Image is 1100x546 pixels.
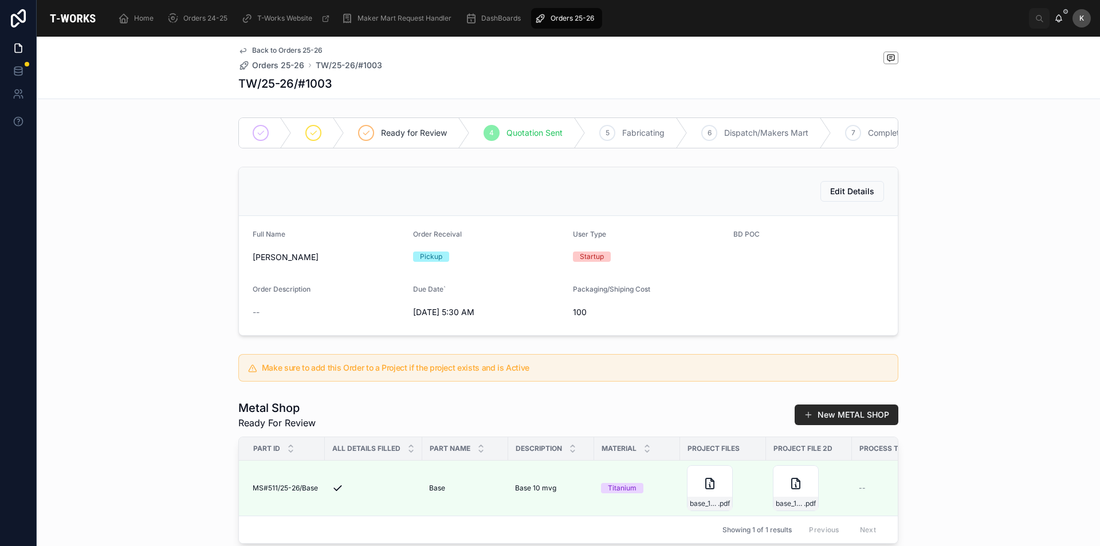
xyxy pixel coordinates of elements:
[851,128,855,138] span: 7
[252,60,304,71] span: Orders 25-26
[1079,14,1084,23] span: K
[253,484,318,493] span: MS#511/25-26/Base
[134,14,154,23] span: Home
[238,60,304,71] a: Orders 25-26
[859,444,912,453] span: Process Type
[830,186,874,197] span: Edit Details
[46,9,100,28] img: App logo
[253,307,260,318] span: --
[859,484,866,493] span: --
[580,252,604,262] div: Startup
[687,444,740,453] span: Project Files
[722,525,792,535] span: Showing 1 of 1 results
[262,364,889,372] h5: Make sure to add this Order to a Project if the project exists and is Active
[515,484,556,493] span: Base 10 mvg
[481,14,521,23] span: DashBoards
[332,444,400,453] span: All Details Filled
[338,8,459,29] a: Maker Mart Request Handler
[776,499,804,508] span: base_10mV_icp
[531,8,602,29] a: Orders 25-26
[357,14,451,23] span: Maker Mart Request Handler
[253,285,311,293] span: Order Description
[316,60,382,71] a: TW/25-26/#1003
[868,127,904,139] span: Complete
[773,444,832,453] span: Project File 2D
[820,181,884,202] button: Edit Details
[413,285,446,293] span: Due Date`
[429,484,445,493] span: Base
[551,14,594,23] span: Orders 25-26
[622,127,665,139] span: Fabricating
[602,444,637,453] span: Material
[238,76,332,92] h1: TW/25-26/#1003
[238,46,323,55] a: Back to Orders 25-26
[608,483,637,493] div: Titanium
[573,307,724,318] span: 100
[420,252,442,262] div: Pickup
[253,444,280,453] span: Part ID
[109,6,1029,31] div: scrollable content
[804,499,816,508] span: .pdf
[413,230,462,238] span: Order Receival
[724,127,808,139] span: Dispatch/Makers Mart
[257,14,312,23] span: T-Works Website
[252,46,323,55] span: Back to Orders 25-26
[183,14,227,23] span: Orders 24-25
[573,230,606,238] span: User Type
[238,400,316,416] h1: Metal Shop
[733,230,760,238] span: BD POC
[462,8,529,29] a: DashBoards
[238,416,316,430] span: Ready For Review
[708,128,712,138] span: 6
[573,285,650,293] span: Packaging/Shiping Cost
[718,499,730,508] span: .pdf
[606,128,610,138] span: 5
[164,8,235,29] a: Orders 24-25
[413,307,564,318] span: [DATE] 5:30 AM
[516,444,562,453] span: Description
[115,8,162,29] a: Home
[506,127,563,139] span: Quotation Sent
[430,444,470,453] span: Part Name
[253,252,404,263] span: [PERSON_NAME]
[489,128,494,138] span: 4
[238,8,336,29] a: T-Works Website
[690,499,718,508] span: base_10mV_icp
[381,127,447,139] span: Ready for Review
[253,230,285,238] span: Full Name
[795,404,898,425] button: New METAL SHOP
